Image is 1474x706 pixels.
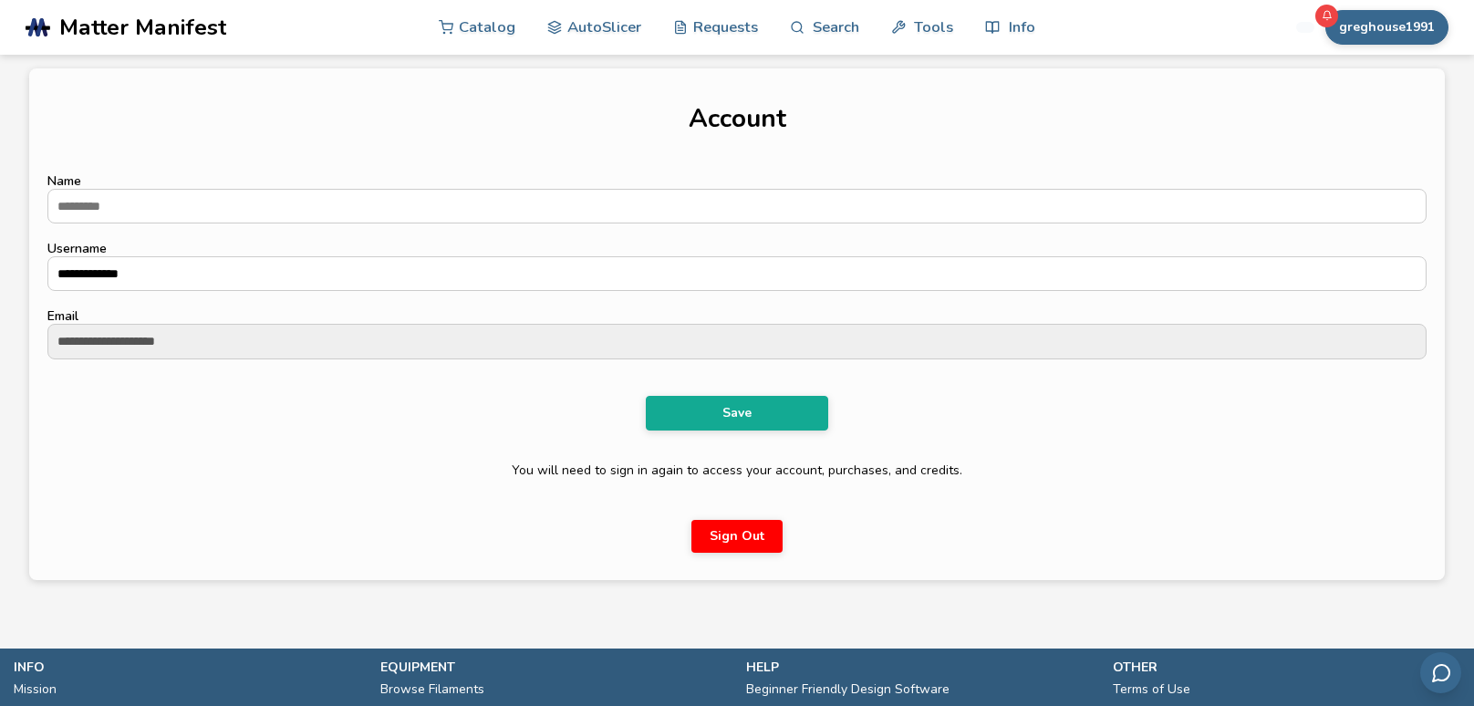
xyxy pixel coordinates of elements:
[47,174,1426,223] label: Name
[47,104,1426,133] h1: Account
[47,309,1426,358] label: Email
[691,520,783,553] button: Sign Out
[746,658,1095,677] p: help
[47,242,1426,291] label: Username
[14,677,57,702] a: Mission
[1325,10,1448,45] button: greghouse1991
[48,325,1425,358] input: Email
[48,190,1425,223] input: Name
[1420,652,1461,693] button: Send feedback via email
[48,257,1425,290] input: Username
[14,658,362,677] p: info
[380,677,484,702] a: Browse Filaments
[59,15,226,40] span: Matter Manifest
[1113,658,1461,677] p: other
[746,677,950,702] a: Beginner Friendly Design Software
[380,658,729,677] p: equipment
[47,463,1426,478] p: You will need to sign in again to access your account, purchases, and credits.
[646,396,828,431] button: Save
[1113,677,1190,702] a: Terms of Use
